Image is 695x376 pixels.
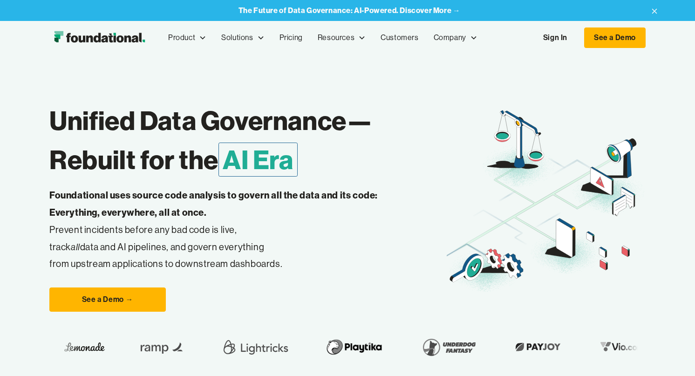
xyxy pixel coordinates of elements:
[272,22,310,53] a: Pricing
[218,143,298,177] span: AI Era
[214,22,272,53] div: Solutions
[434,32,466,44] div: Company
[321,334,388,360] img: Playtika
[417,334,481,360] img: Underdog Fantasy
[49,101,447,179] h1: Unified Data Governance— Rebuilt for the
[49,28,150,47] a: home
[318,32,354,44] div: Resources
[426,22,485,53] div: Company
[584,27,646,48] a: See a Demo
[64,340,105,354] img: Lemonade
[49,189,378,218] strong: Foundational uses source code analysis to govern all the data and its code: Everything, everywher...
[49,287,166,312] a: See a Demo →
[511,340,566,354] img: Payjoy
[221,32,253,44] div: Solutions
[161,22,214,53] div: Product
[595,340,649,354] img: Vio.com
[49,28,150,47] img: Foundational Logo
[220,334,291,360] img: Lightricks
[310,22,373,53] div: Resources
[71,241,80,253] em: all
[168,32,195,44] div: Product
[238,6,461,15] a: The Future of Data Governance: AI-Powered. Discover More →
[49,187,407,273] p: Prevent incidents before any bad code is live, track data and AI pipelines, and govern everything...
[135,334,191,360] img: Ramp
[373,22,426,53] a: Customers
[534,28,577,48] a: Sign In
